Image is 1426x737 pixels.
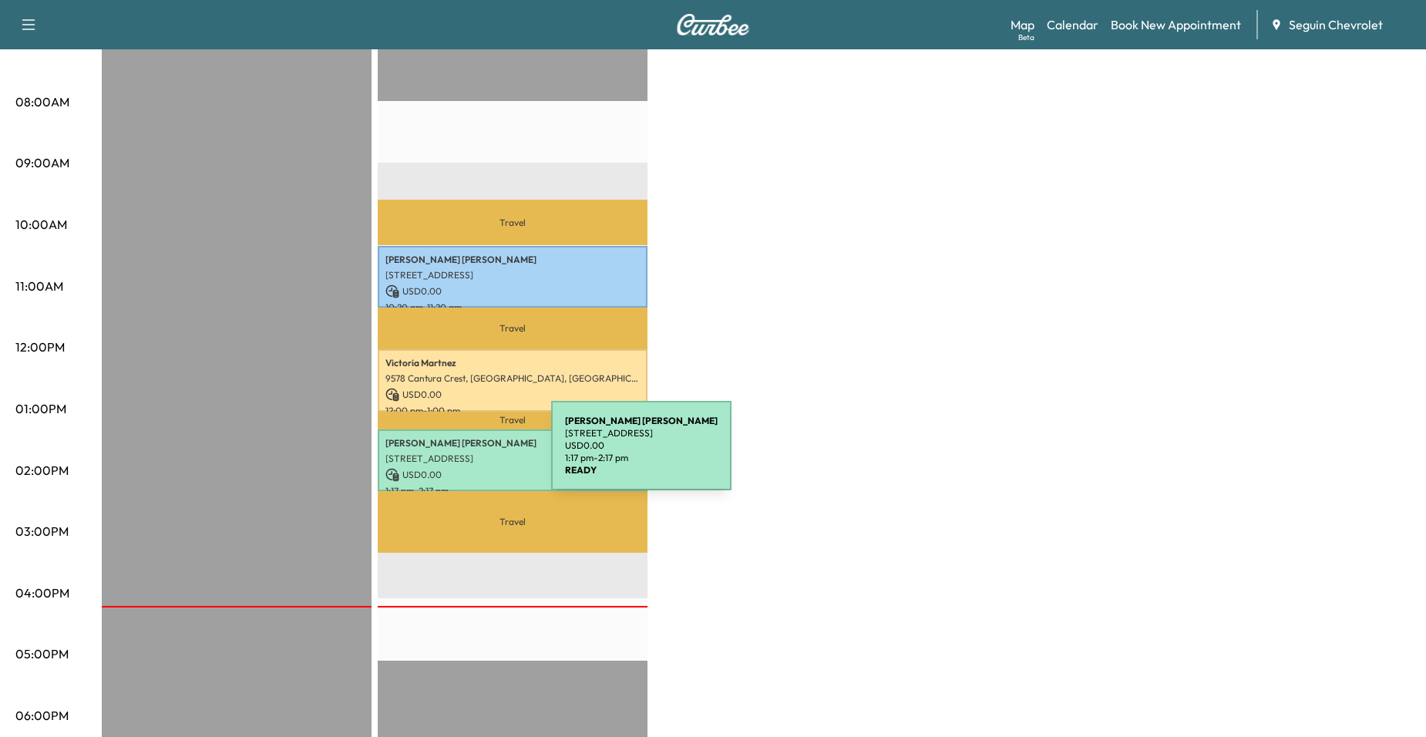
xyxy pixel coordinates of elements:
[378,308,647,349] p: Travel
[15,153,69,172] p: 09:00AM
[385,437,640,449] p: [PERSON_NAME] [PERSON_NAME]
[385,453,640,465] p: [STREET_ADDRESS]
[385,254,640,266] p: [PERSON_NAME] [PERSON_NAME]
[385,405,640,417] p: 12:00 pm - 1:00 pm
[15,399,66,418] p: 01:00PM
[385,388,640,402] p: USD 0.00
[15,706,69,725] p: 06:00PM
[15,461,69,480] p: 02:00PM
[1018,32,1034,43] div: Beta
[565,427,718,439] p: [STREET_ADDRESS]
[15,584,69,602] p: 04:00PM
[15,644,69,663] p: 05:00PM
[378,412,647,429] p: Travel
[385,284,640,298] p: USD 0.00
[1047,15,1098,34] a: Calendar
[1111,15,1241,34] a: Book New Appointment
[378,200,647,245] p: Travel
[15,215,67,234] p: 10:00AM
[15,93,69,111] p: 08:00AM
[385,357,640,369] p: Victoria Martnez
[15,277,63,295] p: 11:00AM
[15,522,69,540] p: 03:00PM
[565,439,718,452] p: USD 0.00
[385,301,640,314] p: 10:20 am - 11:20 am
[385,269,640,281] p: [STREET_ADDRESS]
[1011,15,1034,34] a: MapBeta
[378,491,647,552] p: Travel
[565,452,718,464] p: 1:17 pm - 2:17 pm
[385,468,640,482] p: USD 0.00
[565,415,718,426] b: [PERSON_NAME] [PERSON_NAME]
[385,372,640,385] p: 9578 Cantura Crest, [GEOGRAPHIC_DATA], [GEOGRAPHIC_DATA]
[1289,15,1383,34] span: Seguin Chevrolet
[385,485,640,497] p: 1:17 pm - 2:17 pm
[676,14,750,35] img: Curbee Logo
[565,464,597,476] b: READY
[15,338,65,356] p: 12:00PM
